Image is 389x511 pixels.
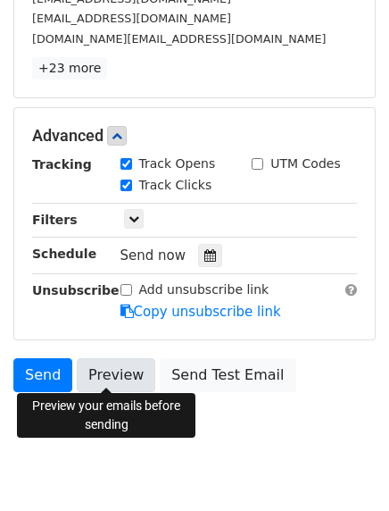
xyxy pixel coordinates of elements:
strong: Tracking [32,157,92,172]
a: +23 more [32,57,107,80]
div: Preview your emails before sending [17,393,195,438]
span: Send now [120,247,186,264]
strong: Unsubscribe [32,283,120,297]
strong: Filters [32,213,78,227]
a: Preview [77,358,155,392]
label: Track Clicks [139,176,212,195]
h5: Advanced [32,126,357,146]
label: Track Opens [139,155,216,173]
a: Send [13,358,72,392]
a: Send Test Email [160,358,295,392]
label: Add unsubscribe link [139,281,269,299]
strong: Schedule [32,247,96,261]
small: [EMAIL_ADDRESS][DOMAIN_NAME] [32,12,231,25]
iframe: Chat Widget [300,425,389,511]
small: [DOMAIN_NAME][EMAIL_ADDRESS][DOMAIN_NAME] [32,32,326,46]
div: Tiện ích trò chuyện [300,425,389,511]
label: UTM Codes [270,155,340,173]
a: Copy unsubscribe link [120,304,281,320]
